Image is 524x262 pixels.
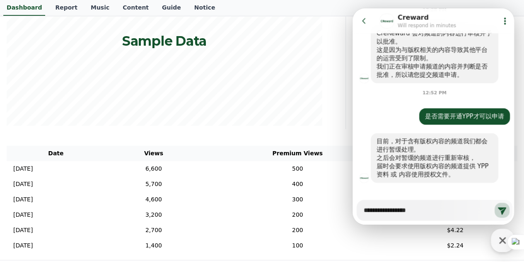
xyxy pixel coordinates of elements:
td: $4.22 [393,223,517,238]
p: Sample Data [122,34,207,49]
p: [DATE] [13,241,33,250]
td: 200 [202,223,393,238]
td: 1,400 [105,238,202,253]
td: 400 [202,176,393,192]
td: 3,200 [105,207,202,223]
th: Views [105,146,202,161]
td: 100 [202,238,393,253]
td: 2,700 [105,223,202,238]
td: 4,600 [105,192,202,207]
p: [DATE] [13,195,33,204]
td: 6,600 [105,161,202,176]
td: 5,700 [105,176,202,192]
th: Premium Views [202,146,393,161]
p: [DATE] [13,164,33,173]
td: 200 [202,207,393,223]
td: 300 [202,192,393,207]
td: 500 [202,161,393,176]
p: [DATE] [13,211,33,219]
iframe: Channel chat [353,8,514,225]
th: Date [7,146,105,161]
p: [DATE] [13,180,33,189]
p: [DATE] [13,226,33,235]
td: $2.24 [393,238,517,253]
